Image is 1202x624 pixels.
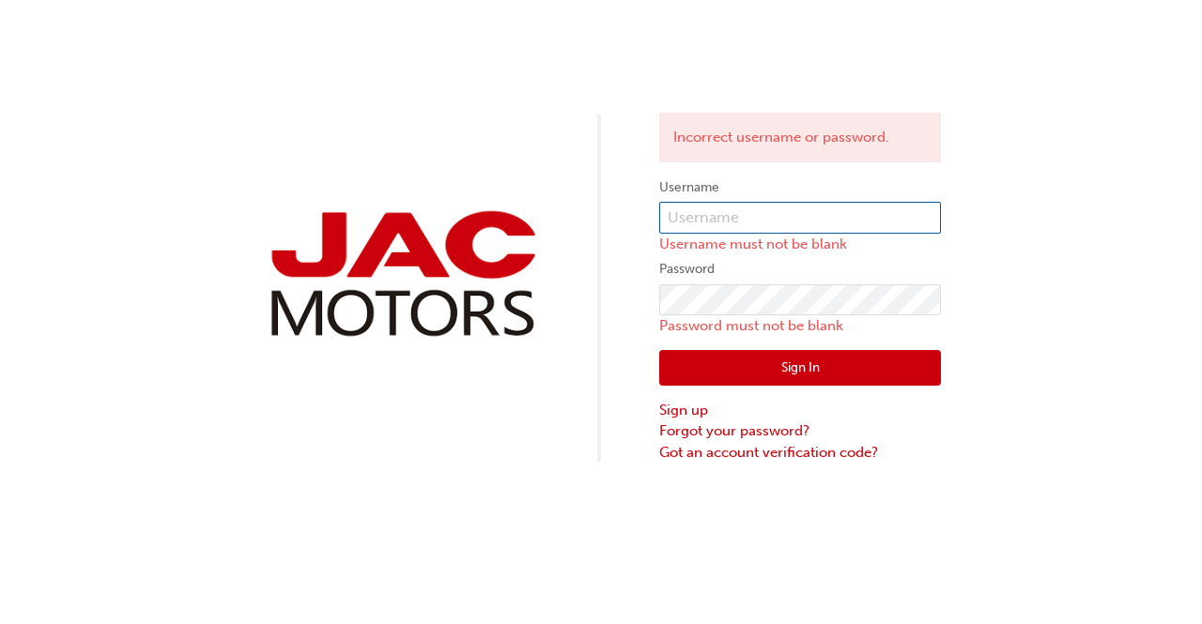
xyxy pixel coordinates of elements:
label: Username [659,176,941,199]
a: Sign up [659,400,941,421]
label: Password [659,258,941,281]
p: Password must not be blank [659,315,941,337]
p: Username must not be blank [659,234,941,255]
div: Incorrect username or password. [659,113,941,162]
button: Sign In [659,350,941,386]
a: Forgot your password? [659,420,941,442]
input: Username [659,202,941,234]
img: jac-portal [261,204,543,343]
a: Got an account verification code? [659,442,941,464]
